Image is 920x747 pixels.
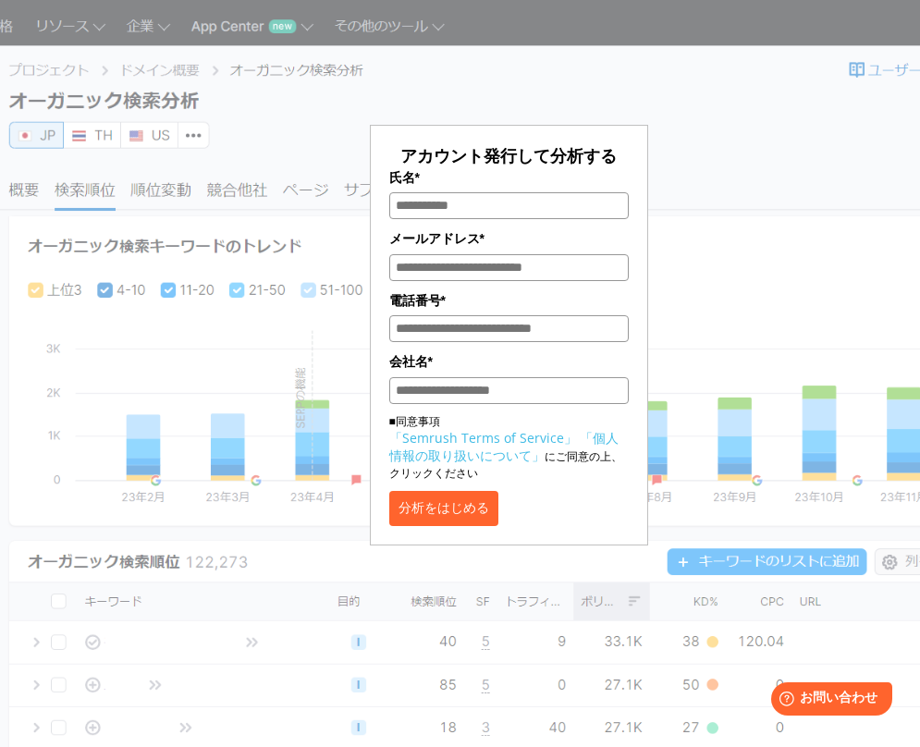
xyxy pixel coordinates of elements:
[389,290,629,311] label: 電話番号*
[389,491,498,526] button: 分析をはじめる
[389,429,619,464] a: 「個人情報の取り扱いについて」
[755,675,900,727] iframe: Help widget launcher
[389,429,577,447] a: 「Semrush Terms of Service」
[389,228,629,249] label: メールアドレス*
[400,144,617,166] span: アカウント発行して分析する
[389,413,629,482] p: ■同意事項 にご同意の上、クリックください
